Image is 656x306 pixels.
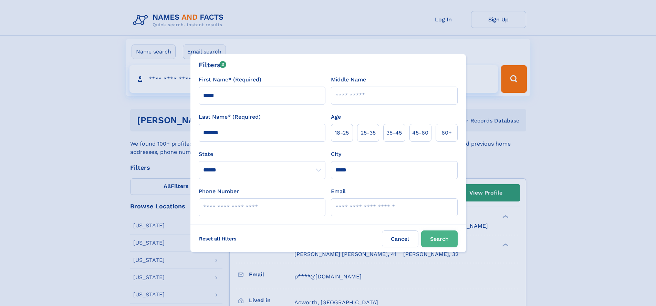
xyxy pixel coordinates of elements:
[421,230,458,247] button: Search
[331,76,366,84] label: Middle Name
[195,230,241,247] label: Reset all filters
[199,60,227,70] div: Filters
[331,113,341,121] label: Age
[335,129,349,137] span: 18‑25
[199,76,261,84] label: First Name* (Required)
[331,150,341,158] label: City
[382,230,418,247] label: Cancel
[199,113,261,121] label: Last Name* (Required)
[412,129,428,137] span: 45‑60
[199,150,325,158] label: State
[199,187,239,196] label: Phone Number
[361,129,376,137] span: 25‑35
[386,129,402,137] span: 35‑45
[331,187,346,196] label: Email
[441,129,452,137] span: 60+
